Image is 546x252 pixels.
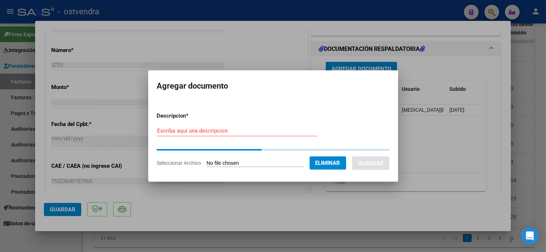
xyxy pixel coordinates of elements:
[521,227,539,245] div: Open Intercom Messenger
[358,160,384,167] span: Guardar
[352,156,389,170] button: Guardar
[157,160,201,166] span: Seleccionar Archivo
[315,160,340,166] span: Eliminar
[157,79,389,93] h2: Agregar documento
[310,156,346,170] button: Eliminar
[157,112,227,120] p: Descripcion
